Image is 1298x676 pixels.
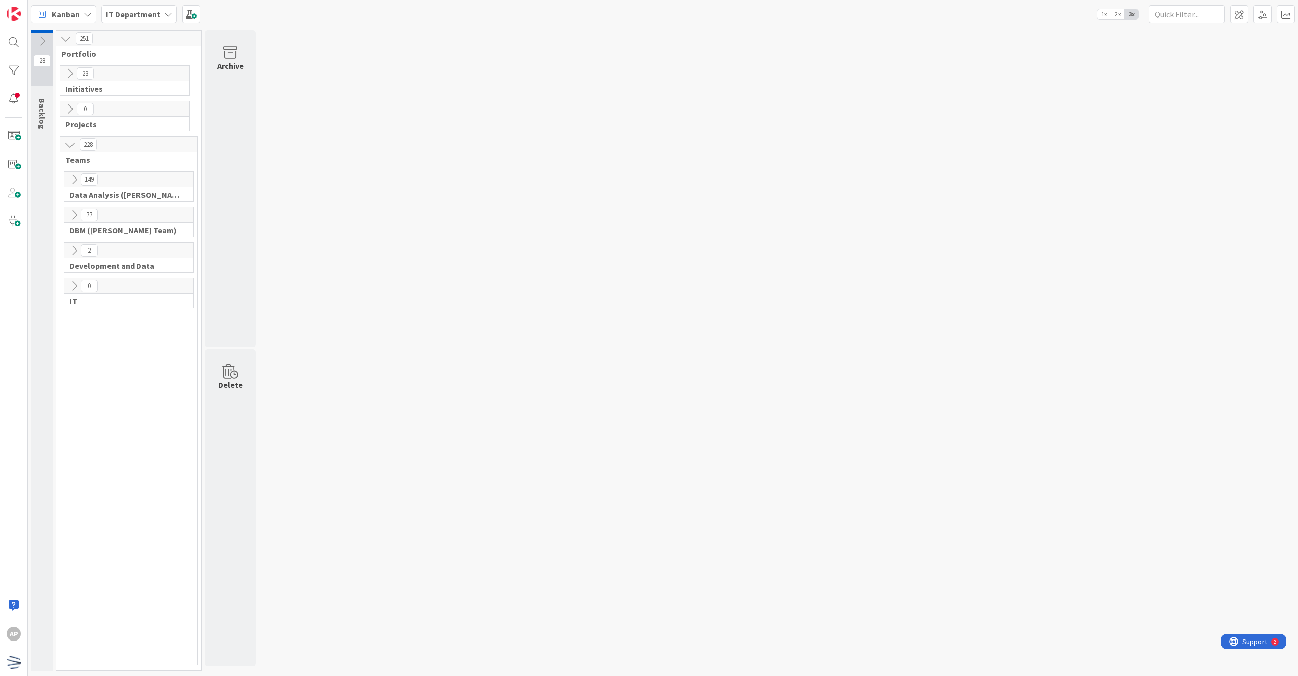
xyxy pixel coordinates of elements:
[81,173,98,186] span: 149
[81,244,98,257] span: 2
[217,60,244,72] div: Archive
[33,55,51,67] span: 28
[7,655,21,669] img: avatar
[77,103,94,115] span: 0
[1149,5,1225,23] input: Quick Filter...
[7,7,21,21] img: Visit kanbanzone.com
[69,190,181,200] span: Data Analysis (Carin Team)
[69,225,181,235] span: DBM (David Team)
[76,32,93,45] span: 251
[77,67,94,80] span: 23
[7,627,21,641] div: AP
[1111,9,1125,19] span: 2x
[65,119,176,129] span: Projects
[21,2,46,14] span: Support
[65,155,185,165] span: Teams
[69,261,181,271] span: Development and Data
[1097,9,1111,19] span: 1x
[52,8,80,20] span: Kanban
[81,209,98,221] span: 77
[37,98,47,129] span: Backlog
[53,4,55,12] div: 2
[61,49,189,59] span: Portfolio
[65,84,176,94] span: Initiatives
[1125,9,1138,19] span: 3x
[69,296,181,306] span: IT
[80,138,97,151] span: 228
[81,280,98,292] span: 0
[106,9,160,19] b: IT Department
[218,379,243,391] div: Delete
